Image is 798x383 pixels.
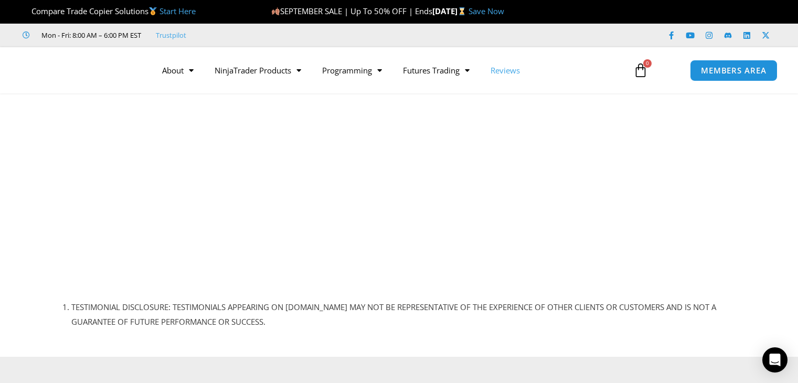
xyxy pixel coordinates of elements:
a: About [152,58,204,82]
a: Reviews [480,58,530,82]
a: Save Now [469,6,504,16]
img: 🥇 [149,7,157,15]
a: Futures Trading [392,58,480,82]
a: NinjaTrader Products [204,58,312,82]
a: MEMBERS AREA [690,60,778,81]
img: 🍂 [272,7,280,15]
a: Start Here [159,6,196,16]
a: Programming [312,58,392,82]
div: Open Intercom Messenger [762,347,788,373]
nav: Menu [152,58,623,82]
span: 0 [643,59,652,68]
span: Compare Trade Copier Solutions [23,6,196,16]
a: 0 [618,55,664,86]
li: TESTIMONIAL DISCLOSURE: TESTIMONIALS APPEARING ON [DOMAIN_NAME] MAY NOT BE REPRESENTATIVE OF THE ... [71,300,751,329]
a: Trustpilot [156,29,186,41]
span: Mon - Fri: 8:00 AM – 6:00 PM EST [39,29,141,41]
strong: [DATE] [432,6,469,16]
img: 🏆 [23,7,31,15]
span: MEMBERS AREA [701,67,767,75]
img: LogoAI | Affordable Indicators – NinjaTrader [23,51,135,89]
span: SEPTEMBER SALE | Up To 50% OFF | Ends [271,6,432,16]
img: ⌛ [458,7,466,15]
